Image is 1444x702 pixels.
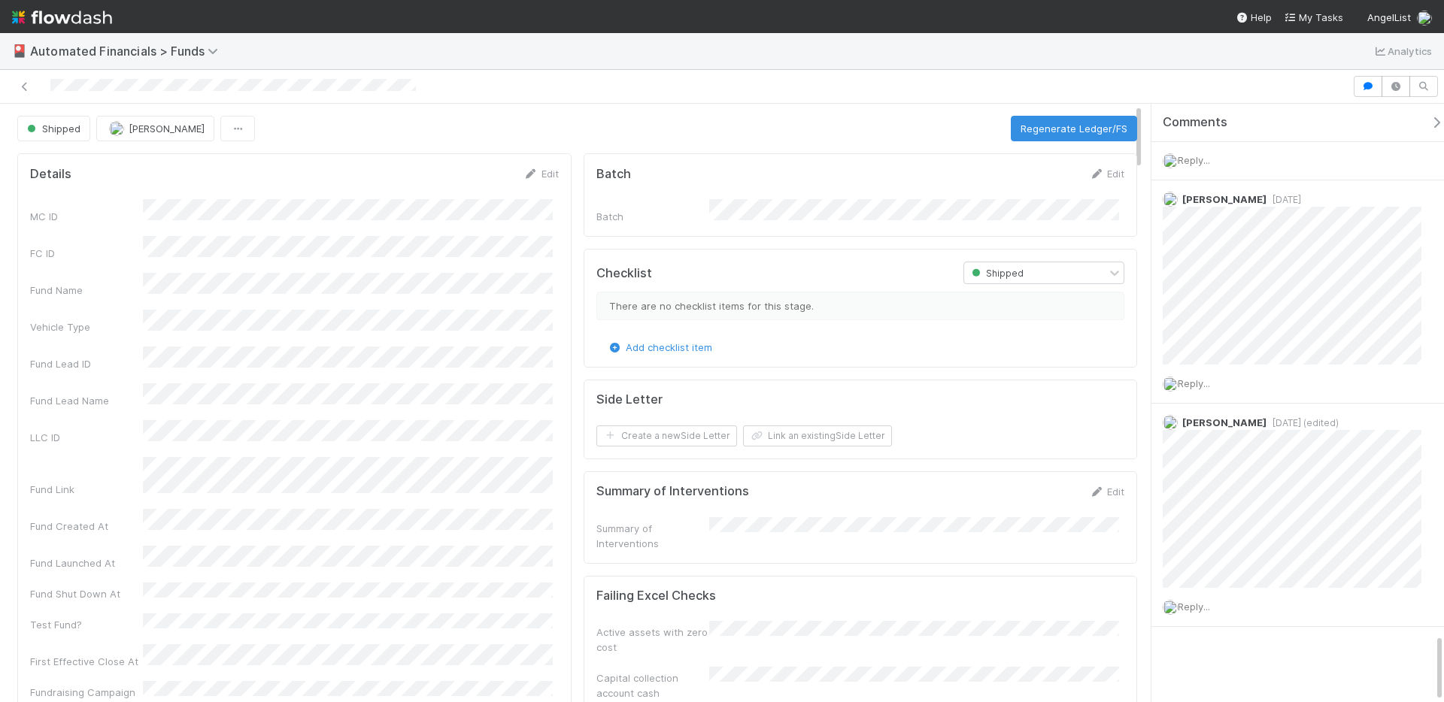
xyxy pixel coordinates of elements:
[596,484,749,499] h5: Summary of Interventions
[30,283,143,298] div: Fund Name
[30,654,143,669] div: First Effective Close At
[969,268,1024,279] span: Shipped
[596,209,709,224] div: Batch
[1163,377,1178,392] img: avatar_6cb813a7-f212-4ca3-9382-463c76e0b247.png
[1011,116,1137,141] button: Regenerate Ledger/FS
[596,425,737,446] button: Create a newSide Letter
[1417,11,1432,26] img: avatar_6cb813a7-f212-4ca3-9382-463c76e0b247.png
[1163,115,1227,130] span: Comments
[1236,10,1272,25] div: Help
[96,116,214,141] button: [PERSON_NAME]
[596,625,709,655] div: Active assets with zero cost
[596,392,663,407] h5: Side Letter
[1089,168,1124,180] a: Edit
[30,167,71,182] h5: Details
[30,209,143,224] div: MC ID
[1178,601,1210,613] span: Reply...
[109,121,124,136] img: avatar_574f8970-b283-40ff-a3d7-26909d9947cc.png
[30,393,143,408] div: Fund Lead Name
[1163,600,1178,615] img: avatar_6cb813a7-f212-4ca3-9382-463c76e0b247.png
[596,589,716,604] h5: Failing Excel Checks
[596,521,709,551] div: Summary of Interventions
[1089,486,1124,498] a: Edit
[1284,11,1343,23] span: My Tasks
[523,168,559,180] a: Edit
[30,482,143,497] div: Fund Link
[596,292,1125,320] div: There are no checklist items for this stage.
[1163,415,1178,430] img: avatar_574f8970-b283-40ff-a3d7-26909d9947cc.png
[1373,42,1432,60] a: Analytics
[1178,377,1210,389] span: Reply...
[596,670,709,700] div: Capital collection account cash
[1182,416,1267,428] span: [PERSON_NAME]
[1178,154,1210,166] span: Reply...
[30,319,143,334] div: Vehicle Type
[24,123,80,135] span: Shipped
[30,246,143,261] div: FC ID
[743,425,892,446] button: Link an existingSide Letter
[596,167,631,182] h5: Batch
[129,123,205,135] span: [PERSON_NAME]
[30,555,143,570] div: Fund Launched At
[30,617,143,632] div: Test Fund?
[12,5,112,30] img: logo-inverted-e16ddd16eac7371096b0.svg
[608,341,712,353] a: Add checklist item
[30,44,226,59] span: Automated Financials > Funds
[1284,10,1343,25] a: My Tasks
[1163,192,1178,207] img: avatar_574f8970-b283-40ff-a3d7-26909d9947cc.png
[1267,417,1339,428] span: [DATE] (edited)
[1163,153,1178,168] img: avatar_6cb813a7-f212-4ca3-9382-463c76e0b247.png
[30,519,143,534] div: Fund Created At
[30,586,143,601] div: Fund Shut Down At
[1267,194,1301,205] span: [DATE]
[1182,193,1267,205] span: [PERSON_NAME]
[596,266,652,281] h5: Checklist
[1367,11,1411,23] span: AngelList
[30,356,143,371] div: Fund Lead ID
[12,44,27,57] span: 🎴
[17,116,90,141] button: Shipped
[30,430,143,445] div: LLC ID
